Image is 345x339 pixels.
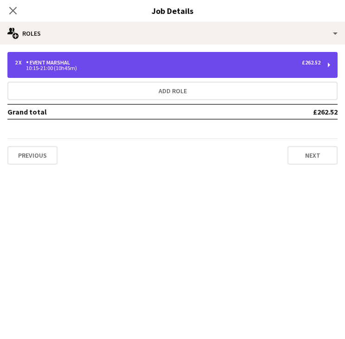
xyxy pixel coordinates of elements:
[15,66,320,70] div: 10:15-21:00 (10h45m)
[7,104,210,119] td: Grand total
[287,146,338,165] button: Next
[7,82,338,100] button: Add role
[26,59,74,66] div: Event Marshal
[302,59,320,66] div: £262.52
[210,104,338,119] td: £262.52
[15,59,26,66] div: 2 x
[7,146,57,165] button: Previous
